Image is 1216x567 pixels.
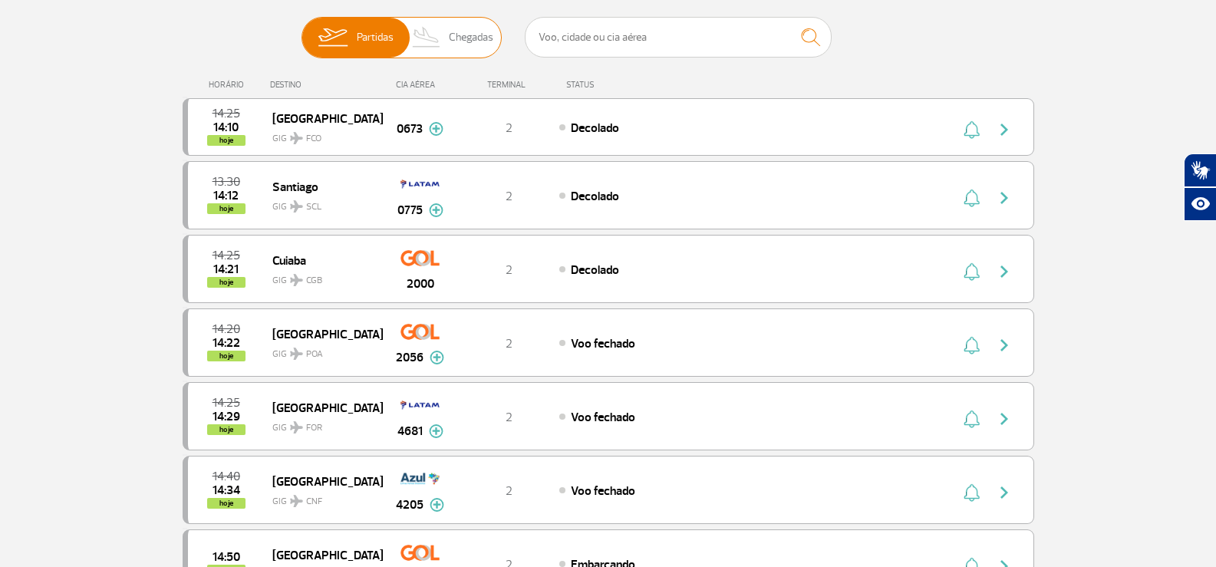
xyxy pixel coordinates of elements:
[571,262,619,278] span: Decolado
[272,486,371,509] span: GIG
[306,421,322,435] span: FOR
[213,471,240,482] span: 2025-09-27 14:40:00
[995,262,1013,281] img: seta-direita-painel-voo.svg
[571,120,619,136] span: Decolado
[213,338,240,348] span: 2025-09-27 14:22:00
[290,274,303,286] img: destiny_airplane.svg
[290,348,303,360] img: destiny_airplane.svg
[995,120,1013,139] img: seta-direita-painel-voo.svg
[382,80,459,90] div: CIA AÉREA
[270,80,382,90] div: DESTINO
[995,336,1013,354] img: seta-direita-painel-voo.svg
[306,348,323,361] span: POA
[1184,187,1216,221] button: Abrir recursos assistivos.
[213,264,239,275] span: 2025-09-27 14:21:00
[187,80,271,90] div: HORÁRIO
[272,324,371,344] span: [GEOGRAPHIC_DATA]
[506,483,512,499] span: 2
[964,483,980,502] img: sino-painel-voo.svg
[207,203,246,214] span: hoje
[506,410,512,425] span: 2
[213,552,240,562] span: 2025-09-27 14:50:00
[506,120,512,136] span: 2
[207,277,246,288] span: hoje
[964,189,980,207] img: sino-painel-voo.svg
[306,274,322,288] span: CGB
[272,176,371,196] span: Santiago
[430,351,444,364] img: mais-info-painel-voo.svg
[272,545,371,565] span: [GEOGRAPHIC_DATA]
[964,120,980,139] img: sino-painel-voo.svg
[306,495,322,509] span: CNF
[506,262,512,278] span: 2
[272,471,371,491] span: [GEOGRAPHIC_DATA]
[207,498,246,509] span: hoje
[964,336,980,354] img: sino-painel-voo.svg
[429,203,443,217] img: mais-info-painel-voo.svg
[429,122,443,136] img: mais-info-painel-voo.svg
[506,336,512,351] span: 2
[213,108,240,119] span: 2025-09-27 14:25:00
[559,80,684,90] div: STATUS
[396,348,423,367] span: 2056
[272,192,371,214] span: GIG
[213,190,239,201] span: 2025-09-27 14:12:00
[213,176,240,187] span: 2025-09-27 13:30:00
[397,201,423,219] span: 0775
[213,485,240,496] span: 2025-09-27 14:34:31
[1184,153,1216,221] div: Plugin de acessibilidade da Hand Talk.
[207,135,246,146] span: hoje
[272,413,371,435] span: GIG
[404,18,450,58] img: slider-desembarque
[506,189,512,204] span: 2
[407,275,434,293] span: 2000
[213,397,240,408] span: 2025-09-27 14:25:00
[995,483,1013,502] img: seta-direita-painel-voo.svg
[272,339,371,361] span: GIG
[308,18,357,58] img: slider-embarque
[290,200,303,213] img: destiny_airplane.svg
[272,397,371,417] span: [GEOGRAPHIC_DATA]
[272,265,371,288] span: GIG
[290,132,303,144] img: destiny_airplane.svg
[571,410,635,425] span: Voo fechado
[430,498,444,512] img: mais-info-painel-voo.svg
[207,351,246,361] span: hoje
[272,250,371,270] span: Cuiaba
[306,200,321,214] span: SCL
[213,411,240,422] span: 2025-09-27 14:29:00
[306,132,321,146] span: FCO
[213,324,240,335] span: 2025-09-27 14:20:00
[429,424,443,438] img: mais-info-painel-voo.svg
[213,250,240,261] span: 2025-09-27 14:25:00
[995,410,1013,428] img: seta-direita-painel-voo.svg
[290,495,303,507] img: destiny_airplane.svg
[290,421,303,433] img: destiny_airplane.svg
[213,122,239,133] span: 2025-09-27 14:10:00
[397,422,423,440] span: 4681
[525,17,832,58] input: Voo, cidade ou cia aérea
[1184,153,1216,187] button: Abrir tradutor de língua de sinais.
[272,124,371,146] span: GIG
[964,262,980,281] img: sino-painel-voo.svg
[397,120,423,138] span: 0673
[459,80,559,90] div: TERMINAL
[995,189,1013,207] img: seta-direita-painel-voo.svg
[571,336,635,351] span: Voo fechado
[396,496,423,514] span: 4205
[571,483,635,499] span: Voo fechado
[272,108,371,128] span: [GEOGRAPHIC_DATA]
[964,410,980,428] img: sino-painel-voo.svg
[357,18,394,58] span: Partidas
[207,424,246,435] span: hoje
[571,189,619,204] span: Decolado
[449,18,493,58] span: Chegadas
